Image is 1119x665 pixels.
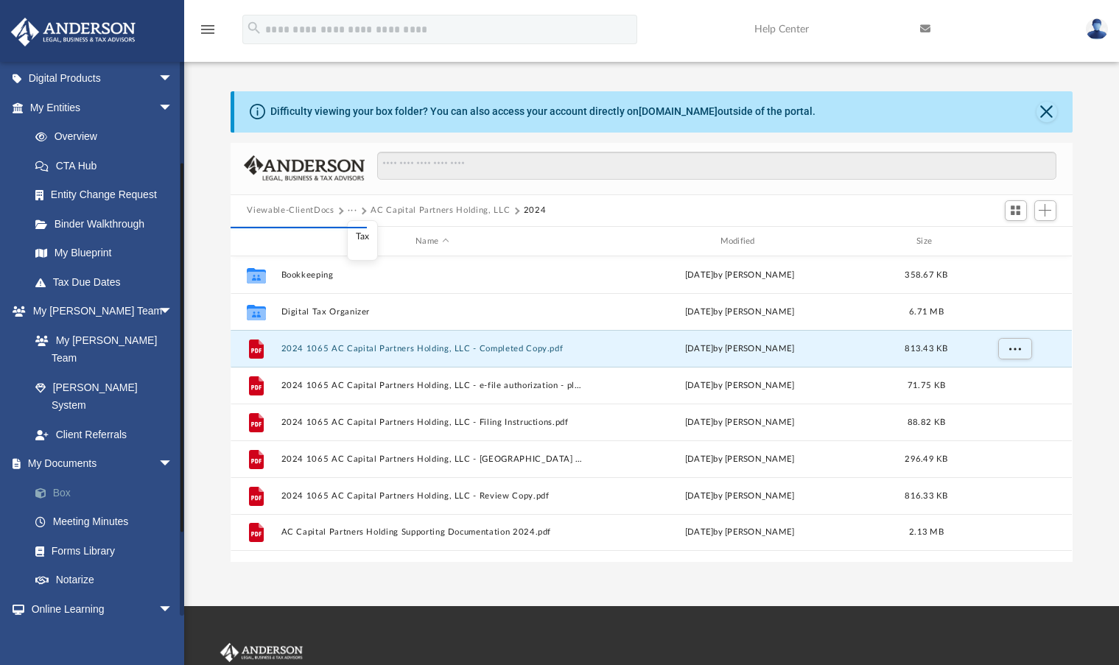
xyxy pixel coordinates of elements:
div: [DATE] by [PERSON_NAME] [589,342,891,356]
button: Close [1036,102,1057,122]
input: Search files and folders [377,152,1056,180]
span: 71.75 KB [908,381,945,390]
a: Forms Library [21,536,188,566]
span: 6.71 MB [910,308,944,316]
div: [DATE] by [PERSON_NAME] [589,490,891,503]
button: ··· [348,204,357,217]
div: [DATE] by [PERSON_NAME] [589,527,891,540]
button: Add [1034,200,1056,221]
a: Digital Productsarrow_drop_down [10,64,195,94]
a: Tax Due Dates [21,267,195,297]
div: Difficulty viewing your box folder? You can also access your account directly on outside of the p... [270,104,815,119]
span: 296.49 KB [905,455,948,463]
button: 2024 1065 AC Capital Partners Holding, LLC - Filing Instructions.pdf [281,418,583,427]
button: Bookkeeping [281,270,583,280]
div: Size [897,235,956,248]
ul: ··· [347,220,378,260]
button: 2024 1065 AC Capital Partners Holding, LLC - Completed Copy.pdf [281,344,583,353]
button: AC Capital Partners Holding, LLC [371,204,510,217]
span: 88.82 KB [908,418,945,426]
span: 358.67 KB [905,271,948,279]
div: [DATE] by [PERSON_NAME] [589,379,891,393]
a: CTA Hub [21,151,195,180]
a: Notarize [21,566,195,595]
a: Online Learningarrow_drop_down [10,594,188,624]
img: Anderson Advisors Platinum Portal [217,643,306,662]
i: menu [199,21,217,38]
div: [DATE] by [PERSON_NAME] [589,269,891,282]
span: 816.33 KB [905,492,948,500]
span: arrow_drop_down [158,64,188,94]
a: My [PERSON_NAME] Team [21,326,180,373]
div: Name [281,235,583,248]
a: My Blueprint [21,239,188,268]
a: My Entitiesarrow_drop_down [10,93,195,122]
img: Anderson Advisors Platinum Portal [7,18,140,46]
i: search [246,20,262,36]
div: id [963,235,1066,248]
button: 2024 1065 AC Capital Partners Holding, LLC - Review Copy.pdf [281,491,583,501]
span: arrow_drop_down [158,449,188,479]
button: 2024 1065 AC Capital Partners Holding, LLC - e-file authorization - please sign.pdf [281,381,583,390]
div: [DATE] by [PERSON_NAME] [589,416,891,429]
div: id [237,235,274,248]
a: Client Referrals [21,420,188,449]
button: Switch to Grid View [1005,200,1027,221]
button: Viewable-ClientDocs [247,204,334,217]
div: [DATE] by [PERSON_NAME] [589,453,891,466]
a: [DOMAIN_NAME] [639,105,718,117]
button: More options [998,338,1032,360]
a: menu [199,28,217,38]
a: Binder Walkthrough [21,209,195,239]
button: 2024 1065 AC Capital Partners Holding, LLC - [GEOGRAPHIC_DATA] Form IT-204.pdf [281,454,583,464]
a: Overview [21,122,195,152]
div: grid [231,256,1072,561]
span: arrow_drop_down [158,93,188,123]
div: [DATE] by [PERSON_NAME] [589,306,891,319]
a: My [PERSON_NAME] Teamarrow_drop_down [10,297,188,326]
button: Digital Tax Organizer [281,307,583,317]
span: arrow_drop_down [158,297,188,327]
a: My Documentsarrow_drop_down [10,449,195,479]
span: 2.13 MB [910,529,944,537]
button: 2024 [524,204,547,217]
a: [PERSON_NAME] System [21,373,188,420]
a: Entity Change Request [21,180,195,210]
span: 813.43 KB [905,345,948,353]
span: arrow_drop_down [158,594,188,624]
img: User Pic [1086,18,1108,40]
a: Meeting Minutes [21,507,195,537]
button: AC Capital Partners Holding Supporting Documentation 2024.pdf [281,528,583,538]
li: Tax [356,229,370,244]
div: Modified [589,235,891,248]
a: Box [21,478,195,507]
